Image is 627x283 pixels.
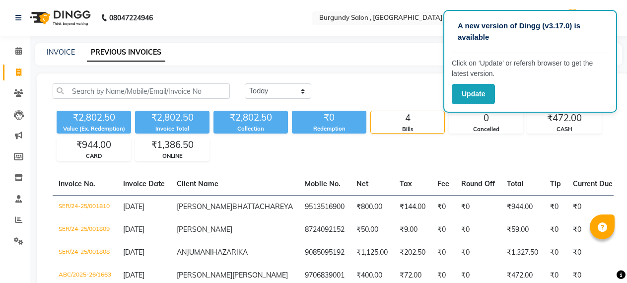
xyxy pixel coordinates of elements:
td: 9513516900 [299,195,350,218]
iframe: chat widget [585,243,617,273]
div: Bills [371,125,444,134]
div: CARD [57,152,131,160]
span: BHATTACHAREYA [232,202,293,211]
td: ₹800.00 [350,195,394,218]
input: Search by Name/Mobile/Email/Invoice No [53,83,230,99]
span: [DATE] [123,225,144,234]
td: ₹0 [455,195,501,218]
td: ₹0 [567,241,619,264]
span: [PERSON_NAME] [232,271,288,280]
span: ANJUMANI [177,248,212,257]
td: 8724092152 [299,218,350,241]
td: ₹1,125.00 [350,241,394,264]
span: Client Name [177,179,218,188]
div: ₹1,386.50 [136,138,209,152]
td: ₹50.00 [350,218,394,241]
span: [DATE] [123,248,144,257]
td: ₹0 [544,195,567,218]
button: Update [452,84,495,104]
span: [PERSON_NAME] [177,225,232,234]
div: Collection [213,125,288,133]
div: Redemption [292,125,366,133]
img: Admin [564,9,581,26]
div: 4 [371,111,444,125]
a: INVOICE [47,48,75,57]
td: ₹144.00 [394,195,431,218]
div: ₹2,802.50 [57,111,131,125]
td: ₹0 [544,218,567,241]
td: ₹9.00 [394,218,431,241]
img: logo [25,4,93,32]
td: ₹202.50 [394,241,431,264]
td: ₹0 [455,241,501,264]
div: Invoice Total [135,125,209,133]
td: SER/24-25/001810 [53,195,117,218]
span: [DATE] [123,202,144,211]
td: SER/24-25/001809 [53,218,117,241]
div: ₹2,802.50 [213,111,288,125]
td: ₹0 [431,195,455,218]
td: ₹0 [567,218,619,241]
span: Round Off [461,179,495,188]
p: Click on ‘Update’ or refersh browser to get the latest version. [452,58,609,79]
td: 9085095192 [299,241,350,264]
td: ₹0 [431,218,455,241]
div: ₹944.00 [57,138,131,152]
span: Tax [400,179,412,188]
div: 0 [449,111,523,125]
span: Fee [437,179,449,188]
div: CASH [528,125,601,134]
div: ONLINE [136,152,209,160]
div: ₹2,802.50 [135,111,209,125]
span: Current Due [573,179,613,188]
td: ₹0 [455,218,501,241]
td: SER/24-25/001808 [53,241,117,264]
span: [PERSON_NAME] [177,202,232,211]
td: ₹0 [431,241,455,264]
div: ₹472.00 [528,111,601,125]
td: ₹0 [544,241,567,264]
span: Invoice No. [59,179,95,188]
div: Cancelled [449,125,523,134]
span: Total [507,179,524,188]
span: Mobile No. [305,179,341,188]
span: [PERSON_NAME] [177,271,232,280]
span: Tip [550,179,561,188]
span: HAZARIKA [212,248,248,257]
td: ₹59.00 [501,218,544,241]
b: 08047224946 [109,4,153,32]
td: ₹0 [567,195,619,218]
span: Invoice Date [123,179,165,188]
td: ₹944.00 [501,195,544,218]
div: Value (Ex. Redemption) [57,125,131,133]
td: ₹1,327.50 [501,241,544,264]
div: ₹0 [292,111,366,125]
span: [DATE] [123,271,144,280]
a: PREVIOUS INVOICES [87,44,165,62]
p: A new version of Dingg (v3.17.0) is available [458,20,603,43]
span: Net [356,179,368,188]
